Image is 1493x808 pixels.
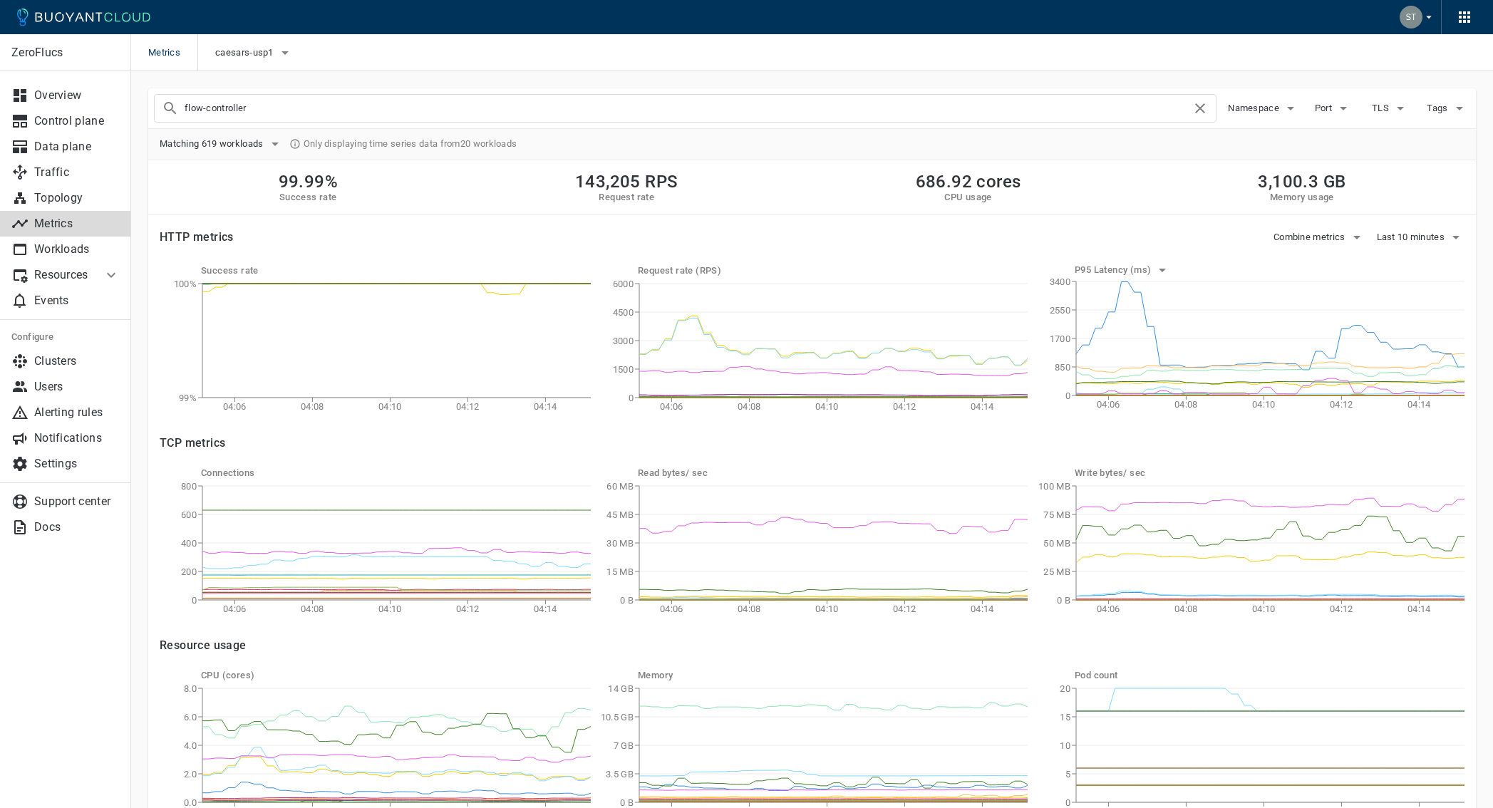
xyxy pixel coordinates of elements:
p: Notifications [34,431,120,445]
p: Alerting rules [34,405,120,420]
tspan: 04:06 [223,401,247,412]
h5: Write bytes / sec [1075,467,1464,479]
tspan: 04:06 [660,604,683,614]
span: TLS [1372,103,1392,114]
span: Matching 619 workloads [160,138,267,150]
tspan: 600 [181,509,197,520]
tspan: 0 B [1057,595,1070,606]
p: Docs [34,520,120,534]
h5: CPU usage [916,192,1021,203]
tspan: 4500 [613,307,634,318]
tspan: 800 [181,481,197,492]
tspan: 04:14 [534,401,557,412]
tspan: 2550 [1050,305,1070,316]
button: Combine metrics [1274,227,1365,248]
h5: Pod count [1075,670,1464,681]
tspan: 5 [1065,769,1070,779]
tspan: 25 MB [1043,566,1070,577]
tspan: 04:12 [893,401,916,412]
button: Namespace [1228,98,1299,119]
tspan: 10.5 GB [601,712,634,722]
tspan: 3.5 GB [606,769,634,779]
tspan: 0 [192,595,197,606]
tspan: 04:06 [223,604,247,614]
tspan: 04:12 [1330,399,1353,410]
h5: Request rate (RPS) [638,265,1028,276]
tspan: 4.0 [184,740,197,751]
h5: Memory [638,670,1028,681]
input: Search [185,98,1192,118]
tspan: 04:08 [738,604,761,614]
tspan: 04:06 [1097,399,1120,410]
tspan: 15 MB [606,566,634,577]
tspan: 04:08 [301,604,324,614]
h4: TCP metrics [160,436,1464,450]
p: Data plane [34,140,120,154]
tspan: 04:14 [971,401,994,412]
span: Metrics [148,34,197,71]
tspan: 04:12 [893,604,916,614]
tspan: 1700 [1050,333,1070,344]
span: Namespace [1228,103,1282,114]
button: Last 10 minutes [1377,227,1465,248]
p: Support center [34,494,120,509]
tspan: 0 [1065,797,1070,808]
tspan: 04:10 [1252,399,1276,410]
tspan: 04:10 [378,401,402,412]
p: Resources [34,268,91,282]
h2: 99.99% [279,172,338,192]
tspan: 60 MB [606,481,634,492]
tspan: 100% [174,279,197,289]
h5: Configure [11,331,120,343]
button: caesars-usp1 [215,42,294,63]
h5: Success rate [279,192,338,203]
h5: P95 Latency (ms) [1075,264,1154,276]
tspan: 04:10 [815,401,839,412]
tspan: 30 MB [606,538,634,549]
p: Clusters [34,354,120,368]
tspan: 15 [1060,712,1070,722]
p: Workloads [34,242,120,257]
tspan: 14 GB [608,683,634,694]
p: Users [34,380,120,394]
tspan: 04:14 [1407,604,1431,614]
tspan: 0 B [620,595,634,606]
tspan: 0 [1065,390,1070,401]
span: Only displaying time series data from 20 workloads [304,138,517,150]
tspan: 200 [181,566,197,577]
h5: Request rate [575,192,678,203]
tspan: 04:12 [1330,604,1353,614]
tspan: 100 MB [1038,481,1070,492]
tspan: 04:14 [971,604,994,614]
tspan: 6000 [613,279,634,289]
tspan: 75 MB [1043,509,1070,520]
tspan: 99% [179,393,197,403]
tspan: 04:10 [815,604,839,614]
p: ZeroFlucs [11,46,119,60]
tspan: 7 GB [614,740,634,751]
tspan: 850 [1055,362,1070,373]
span: Tags [1427,103,1450,114]
tspan: 04:12 [456,604,480,614]
tspan: 04:14 [1407,399,1431,410]
h5: Connections [201,467,591,479]
tspan: 3400 [1050,276,1070,287]
tspan: 2.0 [184,769,197,779]
img: Steve Gray [1400,6,1422,29]
tspan: 0 B [620,797,634,808]
tspan: 04:10 [378,604,402,614]
p: Metrics [34,217,120,231]
tspan: 8.0 [184,683,197,694]
tspan: 400 [181,538,197,549]
h2: 3,100.3 GB [1258,172,1345,192]
span: Last 10 minutes [1377,232,1448,243]
tspan: 20 [1060,683,1070,694]
p: Topology [34,191,120,205]
tspan: 04:06 [660,401,683,412]
p: Settings [34,457,120,471]
h4: HTTP metrics [160,230,234,244]
tspan: 0.0 [184,797,197,808]
tspan: 6.0 [184,712,197,722]
tspan: 04:08 [738,401,761,412]
button: P95 Latency (ms) [1075,259,1171,281]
